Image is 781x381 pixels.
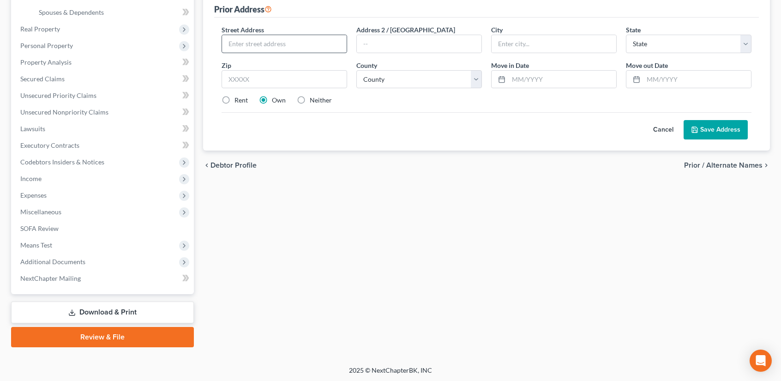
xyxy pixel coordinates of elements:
[643,71,751,88] input: MM/YYYY
[13,121,194,137] a: Lawsuits
[357,35,481,53] input: --
[222,35,347,53] input: Enter street address
[492,35,616,53] input: Enter city...
[491,61,529,69] span: Move in Date
[214,4,272,15] div: Prior Address
[20,42,73,49] span: Personal Property
[11,302,194,323] a: Download & Print
[234,96,248,105] label: Rent
[222,61,231,69] span: Zip
[626,26,641,34] span: State
[13,137,194,154] a: Executory Contracts
[356,25,455,35] label: Address 2 / [GEOGRAPHIC_DATA]
[20,108,108,116] span: Unsecured Nonpriority Claims
[210,162,257,169] span: Debtor Profile
[13,270,194,287] a: NextChapter Mailing
[20,241,52,249] span: Means Test
[272,96,286,105] label: Own
[13,87,194,104] a: Unsecured Priority Claims
[13,54,194,71] a: Property Analysis
[20,258,85,266] span: Additional Documents
[20,58,72,66] span: Property Analysis
[222,26,264,34] span: Street Address
[20,75,65,83] span: Secured Claims
[20,91,96,99] span: Unsecured Priority Claims
[20,175,42,182] span: Income
[684,162,763,169] span: Prior / Alternate Names
[310,96,332,105] label: Neither
[203,162,210,169] i: chevron_left
[20,25,60,33] span: Real Property
[222,70,347,89] input: XXXXX
[626,61,668,69] span: Move out Date
[750,350,772,372] div: Open Intercom Messenger
[509,71,616,88] input: MM/YYYY
[20,191,47,199] span: Expenses
[20,274,81,282] span: NextChapter Mailing
[684,162,770,169] button: Prior / Alternate Names chevron_right
[491,26,503,34] span: City
[20,141,79,149] span: Executory Contracts
[643,121,684,139] button: Cancel
[763,162,770,169] i: chevron_right
[13,71,194,87] a: Secured Claims
[31,4,194,21] a: Spouses & Dependents
[13,104,194,121] a: Unsecured Nonpriority Claims
[20,158,104,166] span: Codebtors Insiders & Notices
[203,162,257,169] button: chevron_left Debtor Profile
[20,224,59,232] span: SOFA Review
[39,8,104,16] span: Spouses & Dependents
[356,61,377,69] span: County
[20,208,61,216] span: Miscellaneous
[684,120,748,139] button: Save Address
[11,327,194,347] a: Review & File
[20,125,45,133] span: Lawsuits
[13,220,194,237] a: SOFA Review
